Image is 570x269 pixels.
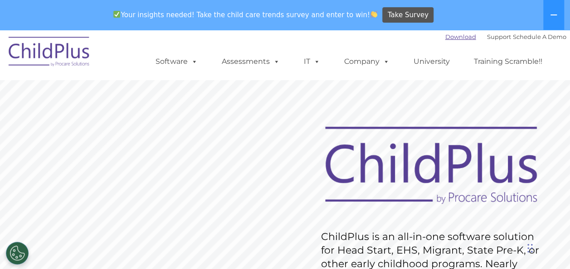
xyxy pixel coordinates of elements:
a: Download [445,33,476,40]
a: Support [487,33,511,40]
img: ✅ [113,11,120,18]
a: Training Scramble!! [465,53,551,71]
font: | [445,33,566,40]
a: Software [146,53,207,71]
img: ChildPlus by Procare Solutions [4,30,95,76]
a: Schedule A Demo [513,33,566,40]
a: Assessments [213,53,289,71]
span: Take Survey [388,7,429,23]
a: IT [295,53,329,71]
button: Cookies Settings [6,242,29,264]
span: Your insights needed! Take the child care trends survey and enter to win! [110,6,381,24]
div: Drag [527,235,533,262]
a: Take Survey [382,7,434,23]
a: Company [335,53,399,71]
a: University [404,53,459,71]
img: 👏 [370,11,377,18]
iframe: Chat Widget [422,171,570,269]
